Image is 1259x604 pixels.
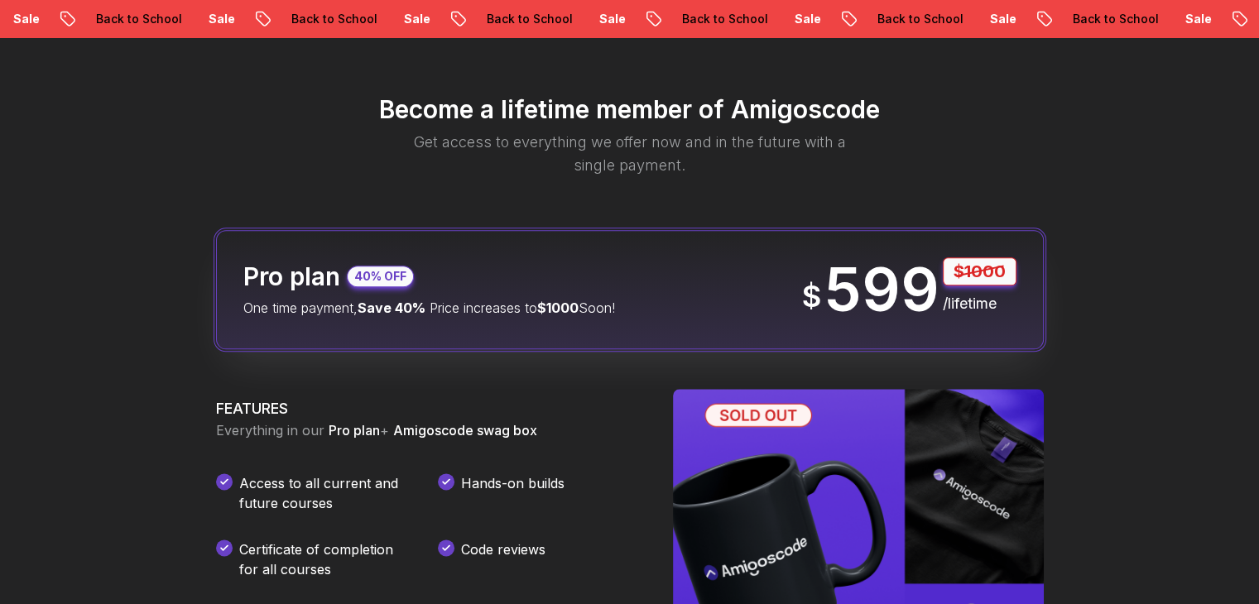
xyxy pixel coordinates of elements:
p: Back to School [278,11,391,27]
p: Sale [977,11,1030,27]
p: Sale [586,11,639,27]
p: Back to School [669,11,781,27]
span: Amigoscode swag box [393,422,537,439]
p: Back to School [473,11,586,27]
p: $1000 [943,257,1016,285]
h2: Become a lifetime member of Amigoscode [133,94,1127,124]
span: $1000 [537,300,579,316]
h2: Pro plan [243,261,340,291]
p: Sale [781,11,834,27]
p: Sale [391,11,444,27]
p: Certificate of completion for all courses [239,539,411,579]
span: Pro plan [329,422,380,439]
p: Code reviews [461,539,545,579]
span: Save 40% [358,300,425,316]
p: Hands-on builds [461,473,565,513]
p: 40% OFF [354,268,406,285]
p: Access to all current and future courses [239,473,411,513]
p: /lifetime [943,292,1016,315]
p: Everything in our + [216,420,633,440]
p: Back to School [83,11,195,27]
p: Back to School [1060,11,1172,27]
p: Back to School [864,11,977,27]
p: 599 [824,260,939,319]
p: Sale [1172,11,1225,27]
p: Get access to everything we offer now and in the future with a single payment. [392,131,868,177]
span: $ [802,280,821,313]
p: Sale [195,11,248,27]
h3: FEATURES [216,397,633,420]
p: One time payment, Price increases to Soon! [243,298,615,318]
